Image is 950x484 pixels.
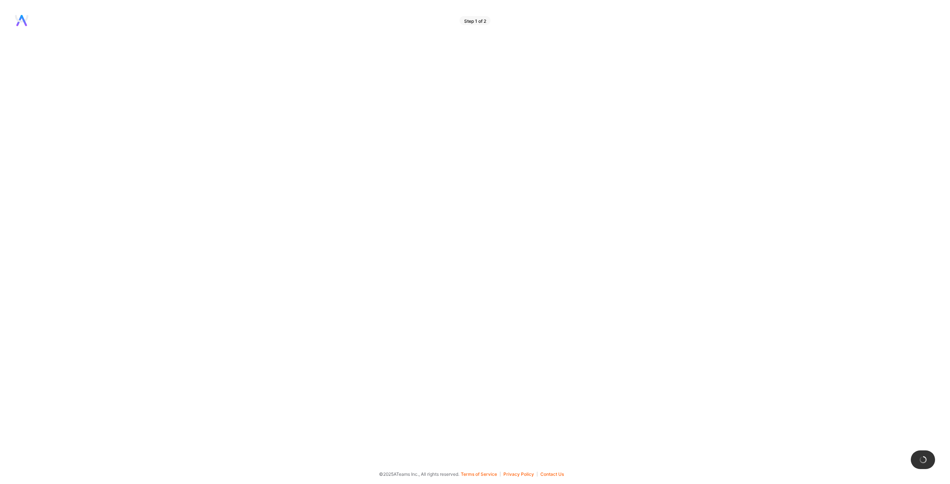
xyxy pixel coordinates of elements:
button: Terms of Service [461,472,500,477]
div: Step 1 of 2 [460,16,491,25]
button: Contact Us [540,472,564,477]
button: Privacy Policy [503,472,537,477]
img: loading [918,455,928,465]
span: © 2025 ATeams Inc., All rights reserved. [379,470,459,478]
